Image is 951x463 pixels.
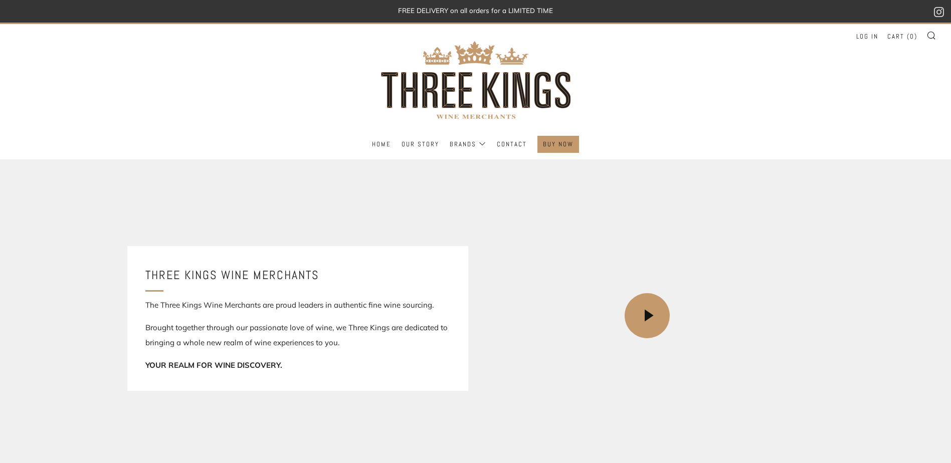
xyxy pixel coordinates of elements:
a: Our Story [402,136,439,152]
a: Log in [856,29,878,45]
a: Cart (0) [887,29,917,45]
a: Contact [497,136,527,152]
p: The Three Kings Wine Merchants are proud leaders in authentic fine wine sourcing. [145,298,450,313]
span: 0 [910,32,914,41]
a: Home [372,136,391,152]
a: BUY NOW [543,136,574,152]
h3: Three Kings Wine Merchants [145,264,450,286]
p: Brought together through our passionate love of wine, we Three Kings are dedicated to bringing a ... [145,320,450,350]
strong: YOUR REALM FOR WINE DISCOVERY. [145,360,282,370]
img: three kings wine merchants [375,24,576,136]
a: Brands [450,136,486,152]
